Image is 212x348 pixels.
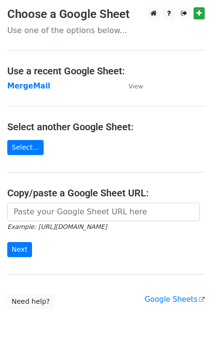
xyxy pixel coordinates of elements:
small: Example: [URL][DOMAIN_NAME] [7,223,107,230]
h4: Select another Google Sheet: [7,121,205,133]
a: Select... [7,140,44,155]
h4: Copy/paste a Google Sheet URL: [7,187,205,199]
h4: Use a recent Google Sheet: [7,65,205,77]
p: Use one of the options below... [7,25,205,35]
a: MergeMail [7,82,50,90]
small: View [129,83,143,90]
h3: Choose a Google Sheet [7,7,205,21]
a: Need help? [7,294,54,309]
input: Next [7,242,32,257]
input: Paste your Google Sheet URL here [7,203,200,221]
a: Google Sheets [145,295,205,304]
a: View [119,82,143,90]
